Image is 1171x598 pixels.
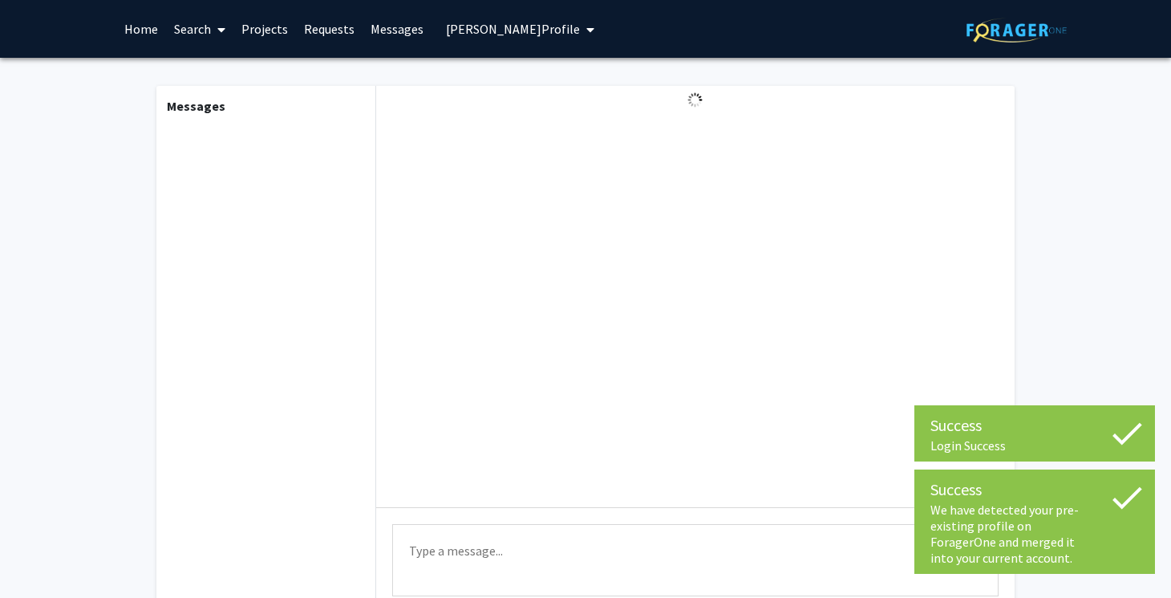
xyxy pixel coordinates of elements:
[392,524,999,596] textarea: Message
[966,18,1067,43] img: ForagerOne Logo
[930,413,1139,437] div: Success
[116,1,166,57] a: Home
[930,437,1139,454] div: Login Success
[930,502,1139,566] div: We have detected your pre-existing profile on ForagerOne and merged it into your current account.
[167,98,225,114] b: Messages
[296,1,363,57] a: Requests
[446,21,580,37] span: [PERSON_NAME] Profile
[166,1,233,57] a: Search
[363,1,432,57] a: Messages
[681,86,709,114] img: Loading
[233,1,296,57] a: Projects
[930,478,1139,502] div: Success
